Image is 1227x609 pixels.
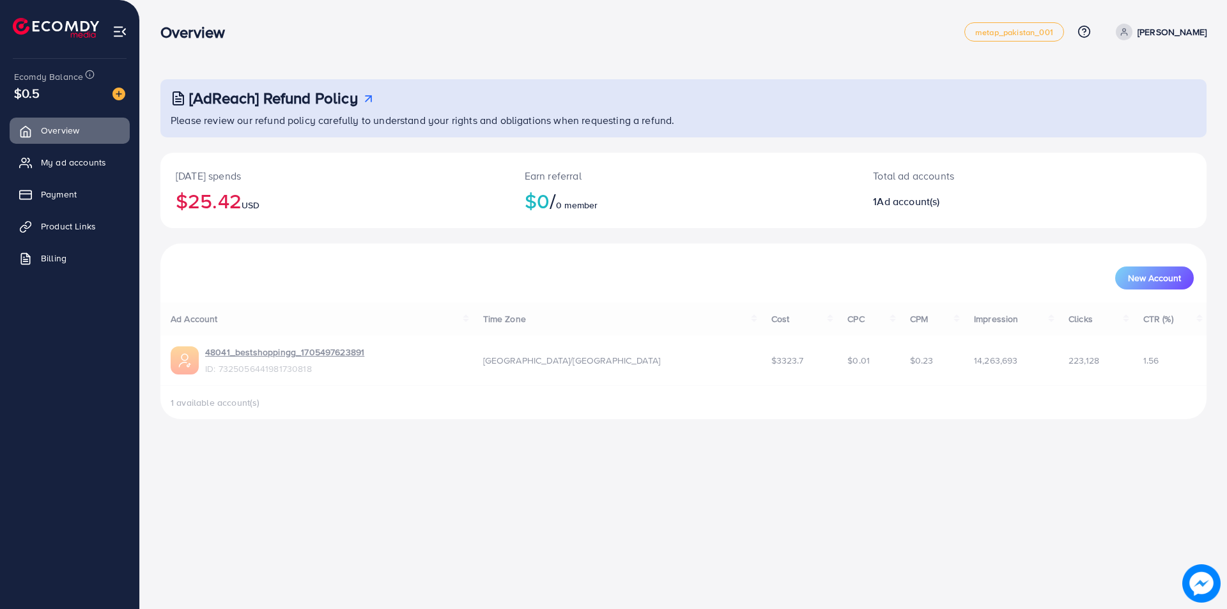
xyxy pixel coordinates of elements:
[242,199,259,212] span: USD
[10,150,130,175] a: My ad accounts
[160,23,235,42] h3: Overview
[10,213,130,239] a: Product Links
[41,252,66,265] span: Billing
[975,28,1053,36] span: metap_pakistan_001
[964,22,1064,42] a: metap_pakistan_001
[525,168,843,183] p: Earn referral
[10,245,130,271] a: Billing
[525,189,843,213] h2: $0
[176,189,494,213] h2: $25.42
[189,89,358,107] h3: [AdReach] Refund Policy
[873,168,1104,183] p: Total ad accounts
[112,88,125,100] img: image
[41,220,96,233] span: Product Links
[1128,274,1181,282] span: New Account
[1111,24,1207,40] a: [PERSON_NAME]
[112,24,127,39] img: menu
[41,156,106,169] span: My ad accounts
[171,112,1199,128] p: Please review our refund policy carefully to understand your rights and obligations when requesti...
[41,124,79,137] span: Overview
[877,194,939,208] span: Ad account(s)
[13,18,99,38] img: logo
[10,181,130,207] a: Payment
[1138,24,1207,40] p: [PERSON_NAME]
[550,186,556,215] span: /
[14,84,40,102] span: $0.5
[1182,564,1221,603] img: image
[14,70,83,83] span: Ecomdy Balance
[41,188,77,201] span: Payment
[873,196,1104,208] h2: 1
[556,199,598,212] span: 0 member
[176,168,494,183] p: [DATE] spends
[10,118,130,143] a: Overview
[1115,266,1194,289] button: New Account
